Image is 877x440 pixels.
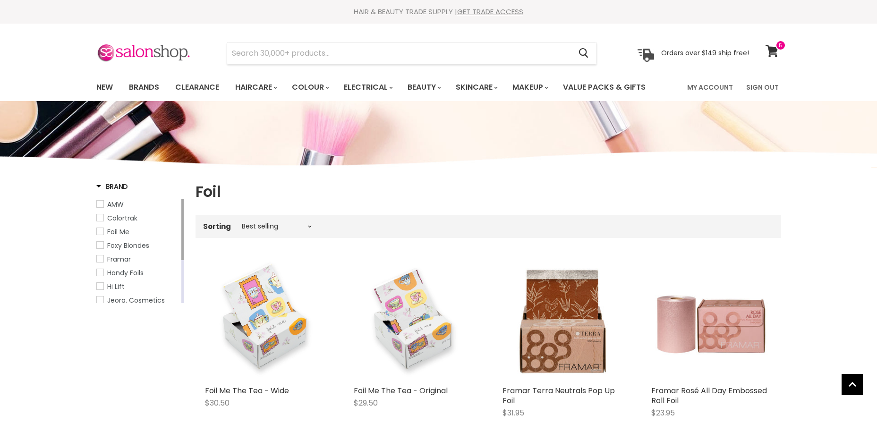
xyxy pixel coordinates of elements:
[85,74,793,101] nav: Main
[196,182,781,202] h1: Foil
[89,74,667,101] ul: Main menu
[89,77,120,97] a: New
[107,268,144,278] span: Handy Foils
[96,213,179,223] a: Colortrak
[107,200,124,209] span: AMW
[651,407,675,418] span: $23.95
[205,261,325,381] img: Foil Me The Tea - Wide
[661,49,749,57] p: Orders over $149 ship free!
[354,261,474,381] img: Foil Me The Tea - Original
[449,77,503,97] a: Skincare
[122,77,166,97] a: Brands
[681,77,739,97] a: My Account
[502,261,623,381] img: Framar Terra Neutrals Pop Up Foil
[354,398,378,408] span: $29.50
[337,77,399,97] a: Electrical
[227,42,571,64] input: Search
[651,261,772,381] img: Framar Rosé All Day Embossed Roll Foil
[107,227,129,237] span: Foil Me
[203,222,231,230] label: Sorting
[96,182,128,191] h3: Brand
[285,77,335,97] a: Colour
[457,7,523,17] a: GET TRADE ACCESS
[556,77,653,97] a: Value Packs & Gifts
[96,199,179,210] a: AMW
[505,77,554,97] a: Makeup
[502,385,615,406] a: Framar Terra Neutrals Pop Up Foil
[400,77,447,97] a: Beauty
[107,296,165,305] span: Jeorg. Cosmetics
[96,295,179,305] a: Jeorg. Cosmetics
[571,42,596,64] button: Search
[96,254,179,264] a: Framar
[96,268,179,278] a: Handy Foils
[107,213,137,223] span: Colortrak
[96,227,179,237] a: Foil Me
[85,7,793,17] div: HAIR & BEAUTY TRADE SUPPLY |
[205,398,230,408] span: $30.50
[651,385,767,406] a: Framar Rosé All Day Embossed Roll Foil
[741,77,784,97] a: Sign Out
[502,407,524,418] span: $31.95
[96,240,179,251] a: Foxy Blondes
[107,254,131,264] span: Framar
[107,241,149,250] span: Foxy Blondes
[205,385,289,396] a: Foil Me The Tea - Wide
[96,281,179,292] a: Hi Lift
[228,77,283,97] a: Haircare
[227,42,597,65] form: Product
[168,77,226,97] a: Clearance
[107,282,125,291] span: Hi Lift
[354,385,448,396] a: Foil Me The Tea - Original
